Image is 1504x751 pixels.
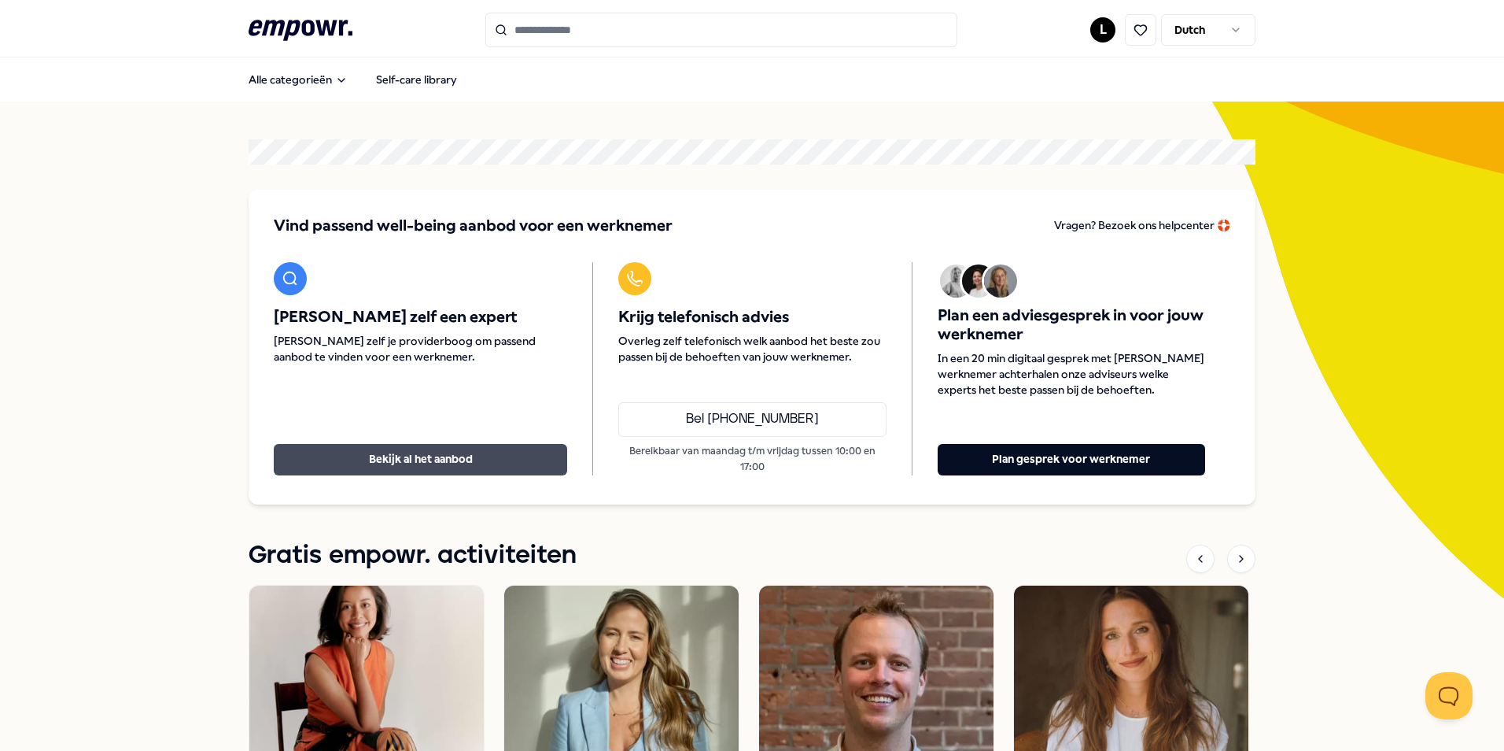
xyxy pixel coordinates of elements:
[938,444,1205,475] button: Plan gesprek voor werknemer
[1425,672,1473,720] iframe: Help Scout Beacon - Open
[618,333,886,364] span: Overleg zelf telefonisch welk aanbod het beste zou passen bij de behoeften van jouw werknemer.
[274,215,673,237] span: Vind passend well-being aanbod voor een werknemer
[938,350,1205,398] span: In een 20 min digitaal gesprek met [PERSON_NAME] werknemer achterhalen onze adviseurs welke exper...
[940,265,973,298] img: Avatar
[274,333,567,364] span: [PERSON_NAME] zelf je providerboog om passend aanbod te vinden voor een werknemer.
[962,265,995,298] img: Avatar
[984,265,1017,298] img: Avatar
[1054,219,1230,231] span: Vragen? Bezoek ons helpcenter 🛟
[618,308,886,327] span: Krijg telefonisch advies
[938,306,1205,344] span: Plan een adviesgesprek in voor jouw werknemer
[363,64,470,95] a: Self-care library
[236,64,360,95] button: Alle categorieën
[236,64,470,95] nav: Main
[1090,17,1115,43] button: L
[618,402,886,437] a: Bel [PHONE_NUMBER]
[618,443,886,475] p: Bereikbaar van maandag t/m vrijdag tussen 10:00 en 17:00
[485,13,957,47] input: Search for products, categories or subcategories
[274,308,567,327] span: [PERSON_NAME] zelf een expert
[249,536,577,575] h1: Gratis empowr. activiteiten
[1054,215,1230,237] a: Vragen? Bezoek ons helpcenter 🛟
[274,444,567,475] button: Bekijk al het aanbod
